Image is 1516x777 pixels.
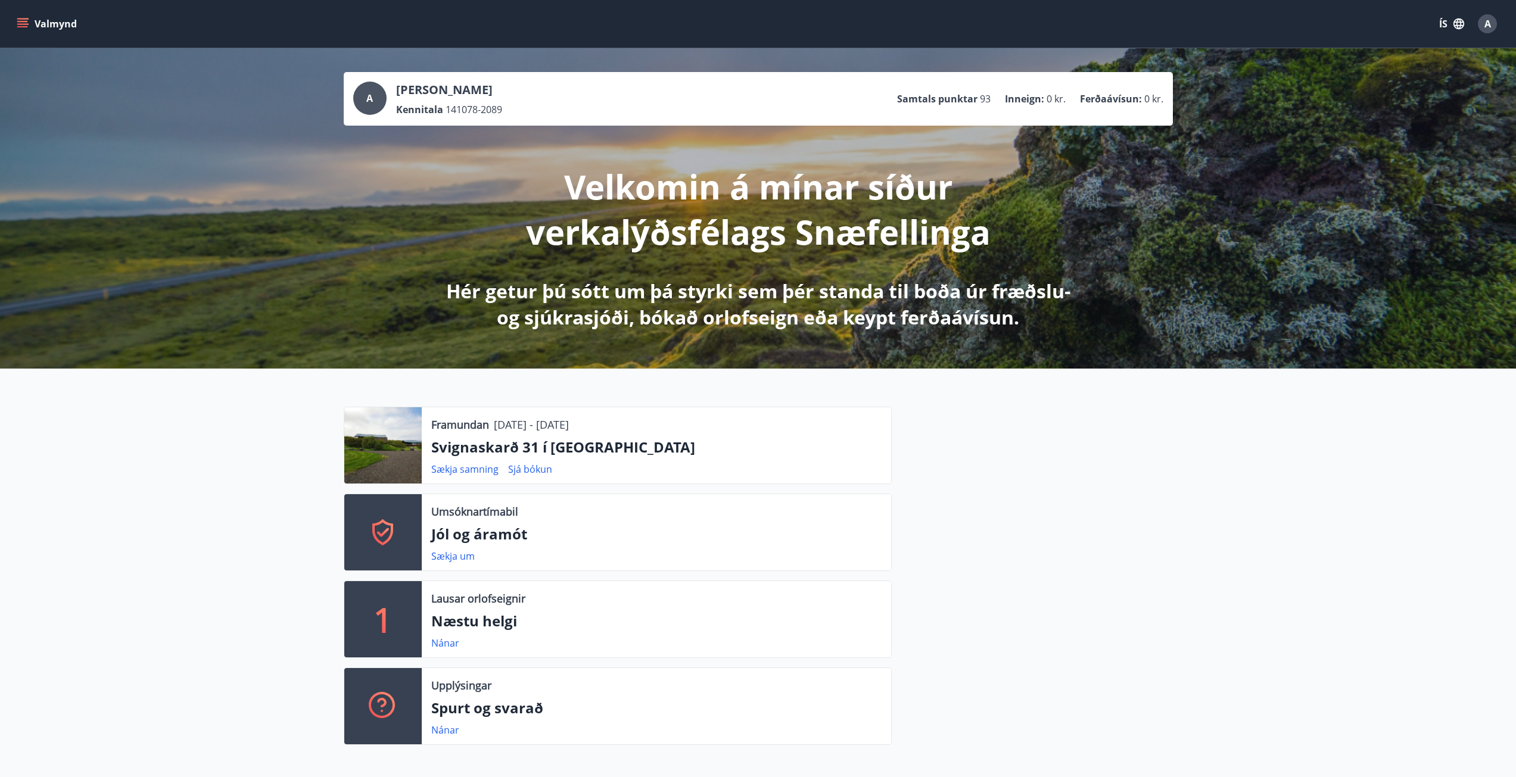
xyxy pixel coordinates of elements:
[1005,92,1044,105] p: Inneign :
[444,278,1073,330] p: Hér getur þú sótt um þá styrki sem þér standa til boða úr fræðslu- og sjúkrasjóði, bókað orlofsei...
[446,103,502,116] span: 141078-2089
[897,92,978,105] p: Samtals punktar
[431,550,475,563] a: Sækja um
[396,82,502,98] p: [PERSON_NAME]
[431,678,491,693] p: Upplýsingar
[431,437,882,457] p: Svignaskarð 31 í [GEOGRAPHIC_DATA]
[494,417,569,432] p: [DATE] - [DATE]
[980,92,991,105] span: 93
[431,504,518,519] p: Umsóknartímabil
[431,698,882,718] p: Spurt og svarað
[1047,92,1066,105] span: 0 kr.
[431,611,882,631] p: Næstu helgi
[373,597,393,642] p: 1
[444,164,1073,254] p: Velkomin á mínar síður verkalýðsfélags Snæfellinga
[1144,92,1163,105] span: 0 kr.
[431,417,489,432] p: Framundan
[508,463,552,476] a: Sjá bókun
[431,723,459,737] a: Nánar
[1484,17,1491,30] span: A
[1473,10,1502,38] button: A
[431,463,499,476] a: Sækja samning
[431,591,525,606] p: Lausar orlofseignir
[1433,13,1471,35] button: ÍS
[1080,92,1142,105] p: Ferðaávísun :
[14,13,82,35] button: menu
[431,636,459,650] a: Nánar
[366,92,373,105] span: A
[396,103,443,116] p: Kennitala
[431,524,882,544] p: Jól og áramót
